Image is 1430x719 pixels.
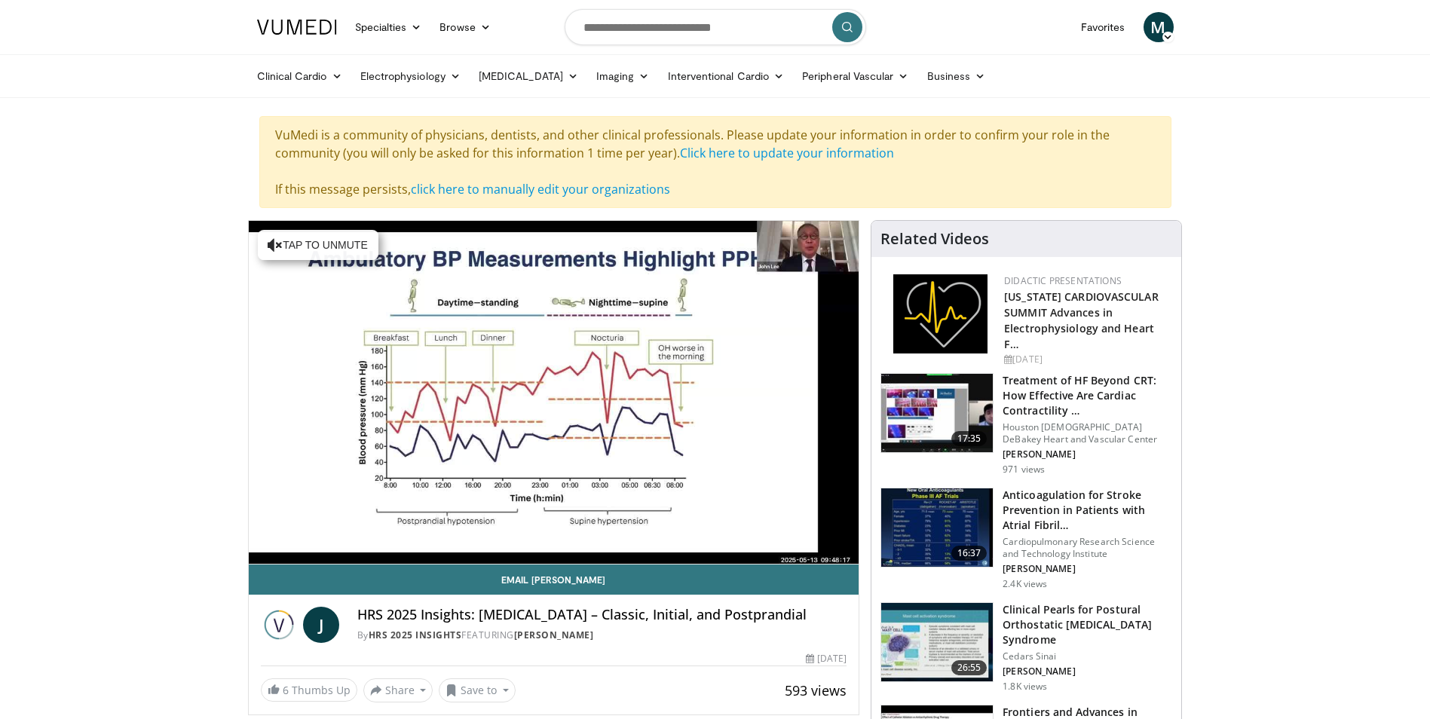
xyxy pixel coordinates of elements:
[880,602,1172,693] a: 26:55 Clinical Pearls for Postural Orthostatic [MEDICAL_DATA] Syndrome Cedars Sinai [PERSON_NAME]...
[680,145,894,161] a: Click here to update your information
[351,61,470,91] a: Electrophysiology
[881,603,993,681] img: 14c09e4f-71ae-4342-ace2-cf42a03b4275.150x105_q85_crop-smart_upscale.jpg
[793,61,917,91] a: Peripheral Vascular
[1003,602,1172,647] h3: Clinical Pearls for Postural Orthostatic [MEDICAL_DATA] Syndrome
[1003,448,1172,460] p: [PERSON_NAME]
[881,374,993,452] img: 3ad4d35d-aec0-4f6f-92b5-b13a50214c7d.150x105_q85_crop-smart_upscale.jpg
[357,629,847,642] div: By FEATURING
[248,61,351,91] a: Clinical Cardio
[357,607,847,623] h4: HRS 2025 Insights: [MEDICAL_DATA] – Classic, Initial, and Postprandial
[1003,650,1172,662] p: Cedars Sinai
[1003,578,1047,590] p: 2.4K views
[1003,488,1172,533] h3: Anticoagulation for Stroke Prevention in Patients with Atrial Fibril…
[261,678,357,702] a: 6 Thumbs Up
[785,681,847,699] span: 593 views
[1004,353,1169,366] div: [DATE]
[893,274,988,353] img: 1860aa7a-ba06-47e3-81a4-3dc728c2b4cf.png.150x105_q85_autocrop_double_scale_upscale_version-0.2.png
[259,116,1171,208] div: VuMedi is a community of physicians, dentists, and other clinical professionals. Please update yo...
[951,546,988,561] span: 16:37
[261,607,297,643] img: HRS 2025 Insights
[806,652,847,665] div: [DATE]
[587,61,659,91] a: Imaging
[1003,373,1172,418] h3: Treatment of HF Beyond CRT: How Effective Are Cardiac Contractility …
[249,564,859,595] a: Email [PERSON_NAME]
[411,181,670,197] a: click here to manually edit your organizations
[258,230,378,260] button: Tap to unmute
[303,607,339,643] a: J
[1003,665,1172,678] p: [PERSON_NAME]
[1004,274,1169,288] div: Didactic Presentations
[430,12,500,42] a: Browse
[951,660,988,675] span: 26:55
[1003,464,1045,476] p: 971 views
[1003,421,1172,445] p: Houston [DEMOGRAPHIC_DATA] DeBakey Heart and Vascular Center
[1003,681,1047,693] p: 1.8K views
[880,230,989,248] h4: Related Videos
[1003,536,1172,560] p: Cardiopulmonary Research Science and Technology Institute
[881,488,993,567] img: RcxVNUapo-mhKxBX4xMDoxOmcxMTt0RH.150x105_q85_crop-smart_upscale.jpg
[514,629,594,641] a: [PERSON_NAME]
[659,61,794,91] a: Interventional Cardio
[1072,12,1135,42] a: Favorites
[346,12,431,42] a: Specialties
[283,683,289,697] span: 6
[257,20,337,35] img: VuMedi Logo
[363,678,433,702] button: Share
[918,61,995,91] a: Business
[1004,289,1159,351] a: [US_STATE] CARDIOVASCULAR SUMMIT Advances in Electrophysiology and Heart F…
[249,221,859,564] video-js: Video Player
[880,373,1172,476] a: 17:35 Treatment of HF Beyond CRT: How Effective Are Cardiac Contractility … Houston [DEMOGRAPHIC_...
[439,678,516,702] button: Save to
[951,431,988,446] span: 17:35
[1144,12,1174,42] a: M
[565,9,866,45] input: Search topics, interventions
[369,629,462,641] a: HRS 2025 Insights
[470,61,587,91] a: [MEDICAL_DATA]
[1003,563,1172,575] p: [PERSON_NAME]
[880,488,1172,590] a: 16:37 Anticoagulation for Stroke Prevention in Patients with Atrial Fibril… Cardiopulmonary Resea...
